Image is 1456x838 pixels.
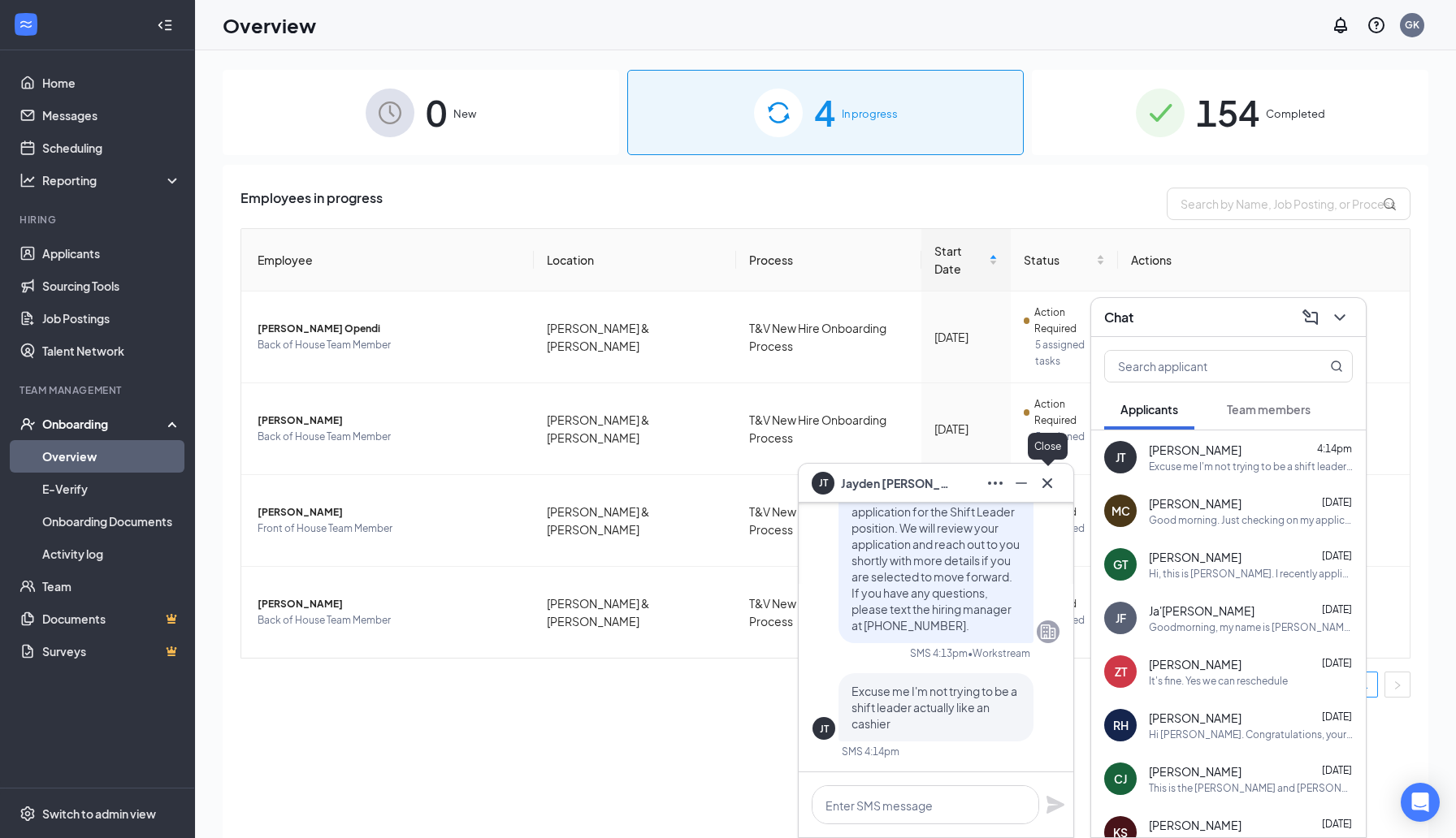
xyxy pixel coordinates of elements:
div: SMS 4:13pm [910,646,968,660]
h3: Chat [1104,309,1133,326]
div: MC [1111,503,1130,519]
div: Close [1028,433,1068,460]
svg: Plane [1046,795,1065,814]
span: [DATE] [1322,657,1352,669]
div: JT [820,722,829,736]
td: T&V New Hire Onboarding Process [736,475,922,567]
div: Goodmorning, my name is [PERSON_NAME]'[PERSON_NAME] and I just wanted to touch base and see if yo... [1149,620,1353,634]
span: 0 [426,84,447,140]
svg: Ellipses [986,473,1005,493]
span: 154 [1196,84,1259,140]
a: Home [42,67,181,99]
span: [PERSON_NAME] [1149,656,1241,672]
div: Switch to admin view [42,806,156,822]
span: 4:14pm [1317,443,1352,455]
div: Onboarding [42,416,167,432]
span: [PERSON_NAME] [258,596,521,612]
th: Status [1011,229,1118,292]
span: Start Date [934,242,985,278]
input: Search by Name, Job Posting, or Process [1167,188,1410,220]
td: [PERSON_NAME] & [PERSON_NAME] [534,292,736,383]
svg: ChevronDown [1330,308,1350,327]
div: JT [1116,449,1125,465]
div: CJ [1114,771,1127,787]
div: Hi, this is [PERSON_NAME]. I recently applied for the Front of House Team Member position and wan... [1149,567,1353,581]
td: T&V New Hire Onboarding Process [736,567,922,658]
div: Open Intercom Messenger [1401,783,1440,822]
button: Minimize [1008,470,1034,496]
div: GT [1113,556,1128,572]
span: Ja'[PERSON_NAME] [1149,603,1254,619]
div: Hi [PERSON_NAME]. Congratulations, your phone interview with [DEMOGRAPHIC_DATA]-fil-A for Back of... [1149,728,1353,741]
span: Action Required [1034,396,1104,429]
div: Excuse me I'm not trying to be a shift leader actually like an cashier [1149,460,1353,473]
svg: Company [1038,622,1058,641]
span: Excuse me I'm not trying to be a shift leader actually like an cashier [851,684,1017,731]
a: Scheduling [42,132,181,164]
span: [DATE] [1322,711,1352,723]
span: Action Required [1034,305,1104,337]
th: Process [736,229,922,292]
span: [PERSON_NAME] [1149,495,1241,512]
span: 5 assigned tasks [1035,337,1105,369]
svg: Analysis [19,172,36,188]
button: Cross [1034,470,1060,496]
span: Back of House Team Member [258,612,521,628]
span: [PERSON_NAME] [258,504,521,521]
svg: Collapse [157,17,173,33]
a: Activity log [42,538,181,570]
a: DocumentsCrown [42,603,181,635]
button: Ellipses [982,470,1008,496]
span: Status [1024,251,1093,269]
div: Hiring [19,213,178,227]
span: Back of House Team Member [258,337,521,353]
button: ChevronDown [1327,305,1353,330]
input: Search applicant [1105,351,1298,382]
div: SMS 4:14pm [842,745,899,758]
div: Good morning. Just checking on my application process [1149,513,1353,527]
div: [DATE] [934,328,997,346]
svg: Settings [19,806,36,822]
span: Thank you for completing your application for the Shift Leader position. We will review your appl... [851,488,1020,633]
td: [PERSON_NAME] & [PERSON_NAME] [534,567,736,658]
span: Back of House Team Member [258,429,521,445]
th: Location [534,229,736,292]
a: Onboarding Documents [42,505,181,538]
td: [PERSON_NAME] & [PERSON_NAME] [534,475,736,567]
span: [DATE] [1322,764,1352,776]
h1: Overview [223,11,316,39]
span: Team members [1227,402,1311,417]
a: Messages [42,99,181,132]
a: Team [42,570,181,603]
span: [DATE] [1322,496,1352,508]
th: Actions [1118,229,1410,292]
span: [DATE] [1322,603,1352,616]
svg: Minimize [1012,473,1031,493]
span: Completed [1266,106,1325,122]
a: E-Verify [42,473,181,505]
span: [PERSON_NAME] Opendi [258,321,521,337]
td: T&V New Hire Onboarding Process [736,292,922,383]
a: Overview [42,440,181,473]
td: T&V New Hire Onboarding Process [736,383,922,475]
span: • Workstream [968,646,1030,660]
svg: MagnifyingGlass [1330,360,1343,373]
span: right [1393,680,1402,690]
span: Applicants [1120,402,1178,417]
div: JF [1116,610,1126,626]
a: Job Postings [42,302,181,335]
span: Front of House Team Member [258,521,521,537]
span: [PERSON_NAME] [1149,549,1241,565]
div: It's fine. Yes we can reschedule [1149,674,1288,688]
a: Talent Network [42,335,181,367]
span: Employees in progress [240,188,383,220]
svg: WorkstreamLogo [18,16,34,32]
svg: ComposeMessage [1301,308,1320,327]
span: New [453,106,476,122]
span: [PERSON_NAME] [1149,817,1241,833]
a: Applicants [42,237,181,270]
div: GK [1405,18,1419,32]
span: [PERSON_NAME] [1149,442,1241,458]
td: [PERSON_NAME] & [PERSON_NAME] [534,383,736,475]
th: Employee [241,229,534,292]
